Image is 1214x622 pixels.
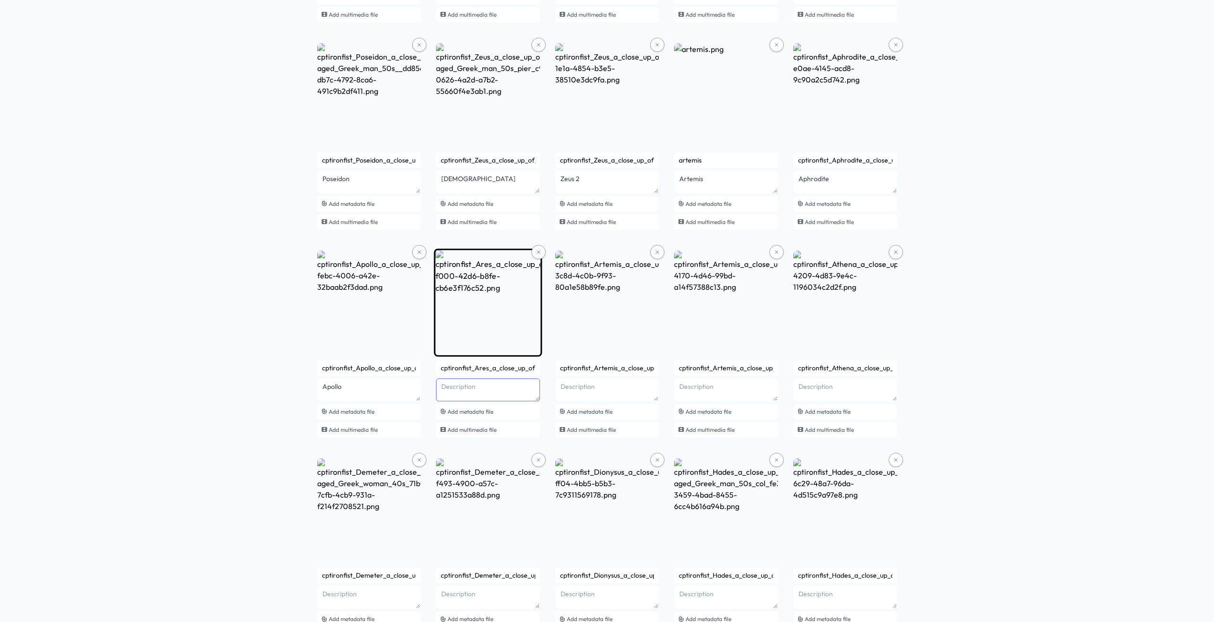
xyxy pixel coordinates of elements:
[674,459,778,562] img: cptironfist_Hades_a_close_up_of_a_middle-aged_Greek_man_50s_col_fe3f7cb4-3459-4bad-8455-6cc4b616a...
[436,43,540,147] img: cptironfist_Zeus_a_close_up_of_a_middle-aged_Greek_man_50s_pier_c95ab54f-0626-4a2d-a7b2-55660f4e3...
[447,426,497,433] span: Add multimedia file
[329,408,374,415] span: Add metadata file
[329,11,378,18] span: Add multimedia file
[317,459,421,562] img: cptironfist_Demeter_a_close_up_of_a_middle-aged_Greek_woman_40s_71bf87ce-7cfb-4cb9-931a-f214f2708...
[317,360,421,376] input: Name (cptironfist_Apollo_a_close_up_of_a_young_Greek_man_early_20s_ra_a656c72b-febc-4006-a42e-32b...
[436,153,540,168] input: Name (cptironfist_Zeus_a_close_up_of_a_middle-aged_Greek_man_50s_pier_c95ab54f-0626-4a2d-a7b2-556...
[685,408,731,415] span: Add metadata file
[685,218,735,225] span: Add multimedia file
[555,43,659,147] img: cptironfist_Zeus_a_close_up_of_a_towering_Greek_god_ageless_yet_bdd0a228-1e1a-4854-b3e5-38510e3dc...
[434,249,542,357] img: cptironfist_Ares_a_close_up_of_a_brutal_Greek_god_ageless_with__87af8ab7-f000-42d6-b8fe-cb6e3f176...
[317,153,421,168] input: Name (cptironfist_Poseidon_a_close_up_of_a_middle-aged_Greek_man_50s__dd85cc3e-db7c-4792-8ca6-491...
[436,360,540,376] input: Name (cptironfist_Ares_a_close_up_of_a_brutal_Greek_god_ageless_with__87af8ab7-f000-42d6-b8fe-cb6...
[567,11,616,18] span: Add multimedia file
[674,360,778,376] input: Name (cptironfist_Artemis_a_close_up_of_a_young_Greek_woman_early_20s_c89a395c-4170-4d46-99bd-a14...
[793,459,897,562] img: cptironfist_Hades_a_close_up_of_a_shadowy_Greek_god_ageless_wit_976cbbdf-6c29-48a7-96da-4d515c9a9...
[805,408,851,415] span: Add metadata file
[793,360,897,376] input: Name (cptironfist_Athena_a_close_up_of_a_radiant_Greek_goddess_ageles_f3f4b1f4-4209-4d83-9e4c-119...
[317,251,421,355] img: cptironfist_Apollo_a_close_up_of_a_young_Greek_man_early_20s_ra_a656c72b-febc-4006-a42e-32baab2f3...
[567,408,612,415] span: Add metadata file
[805,218,854,225] span: Add multimedia file
[805,11,854,18] span: Add multimedia file
[329,218,378,225] span: Add multimedia file
[674,43,778,147] img: artemis.png
[685,426,735,433] span: Add multimedia file
[793,153,897,168] input: Name (cptironfist_Aphrodite_a_close_up_of_an_enchanting_Greek_goddess_80f0538c-e0ae-4145-acd8-9c9...
[793,251,897,355] img: cptironfist_Athena_a_close_up_of_a_radiant_Greek_goddess_ageles_f3f4b1f4-4209-4d83-9e4c-1196034c2...
[555,459,659,562] img: cptironfist_Dionysus_a_close_up_of_a_young_Greek_man_late_20s_w_cf8fbb46-ff04-4bb5-b5b3-7c9311569...
[447,200,493,207] span: Add metadata file
[567,200,612,207] span: Add metadata file
[447,11,497,18] span: Add multimedia file
[793,43,897,147] img: cptironfist_Aphrodite_a_close_up_of_an_enchanting_Greek_goddess_80f0538c-e0ae-4145-acd8-9c90a2c5d...
[805,200,851,207] span: Add metadata file
[674,568,778,583] input: Name (cptironfist_Hades_a_close_up_of_a_middle-aged_Greek_man_50s_col_fe3f7cb4-3459-4bad-8455-6cc...
[674,251,778,355] img: cptironfist_Artemis_a_close_up_of_a_young_Greek_woman_early_20s_c89a395c-4170-4d46-99bd-a14f57388...
[685,11,735,18] span: Add multimedia file
[329,200,374,207] span: Add metadata file
[329,426,378,433] span: Add multimedia file
[436,459,540,562] img: cptironfist_Demeter_a_close_up_of_a_nurturing_Greek_goddess_age_977643b8-f493-4900-a57c-a1251533a...
[555,251,659,355] img: cptironfist_Artemis_a_close_up_of_a_fierce_Greek_goddess_ageles_ebd7cb15-3c8d-4c0b-9f93-80a1e58b8...
[555,153,659,168] input: Name (cptironfist_Zeus_a_close_up_of_a_towering_Greek_god_ageless_yet_bdd0a228-1e1a-4854-b3e5-385...
[436,568,540,583] input: Name (cptironfist_Demeter_a_close_up_of_a_nurturing_Greek_goddess_age_977643b8-f493-4900-a57c-a12...
[317,43,421,147] img: cptironfist_Poseidon_a_close_up_of_a_middle-aged_Greek_man_50s__dd85cc3e-db7c-4792-8ca6-491c9b2df...
[805,426,854,433] span: Add multimedia file
[567,218,616,225] span: Add multimedia file
[674,153,778,168] input: Name (artemis)
[447,408,493,415] span: Add metadata file
[685,200,731,207] span: Add metadata file
[447,218,497,225] span: Add multimedia file
[555,360,659,376] input: Name (cptironfist_Artemis_a_close_up_of_a_fierce_Greek_goddess_ageles_ebd7cb15-3c8d-4c0b-9f93-80a...
[793,568,897,583] input: Name (cptironfist_Hades_a_close_up_of_a_shadowy_Greek_god_ageless_wit_976cbbdf-6c29-48a7-96da-4d5...
[317,568,421,583] input: Name (cptironfist_Demeter_a_close_up_of_a_middle-aged_Greek_woman_40s_71bf87ce-7cfb-4cb9-931a-f21...
[567,426,616,433] span: Add multimedia file
[555,568,659,583] input: Name (cptironfist_Dionysus_a_close_up_of_a_young_Greek_man_late_20s_w_cf8fbb46-ff04-4bb5-b5b3-7c9...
